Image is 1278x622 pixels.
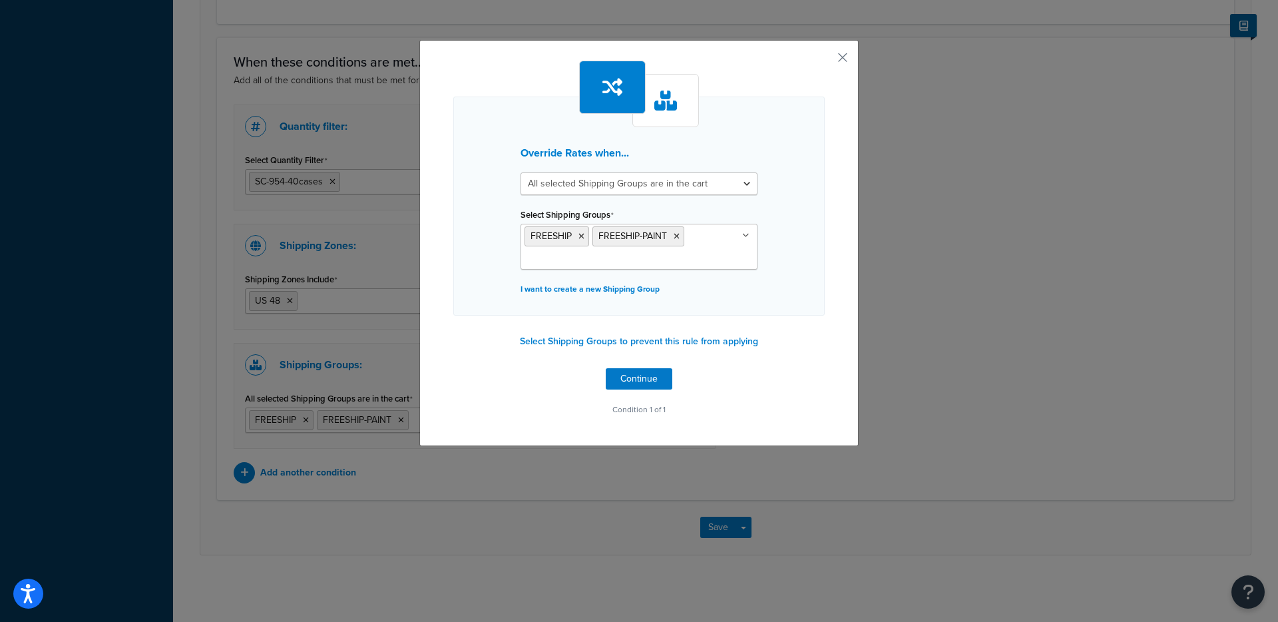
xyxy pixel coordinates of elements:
button: Continue [606,368,672,390]
h3: Override Rates when... [521,147,757,159]
label: Select Shipping Groups [521,210,614,220]
p: Condition 1 of 1 [453,400,825,419]
button: Select Shipping Groups to prevent this rule from applying [516,332,762,352]
span: FREESHIP-PAINT [598,229,667,243]
p: I want to create a new Shipping Group [521,280,757,298]
span: FREESHIP [531,229,572,243]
